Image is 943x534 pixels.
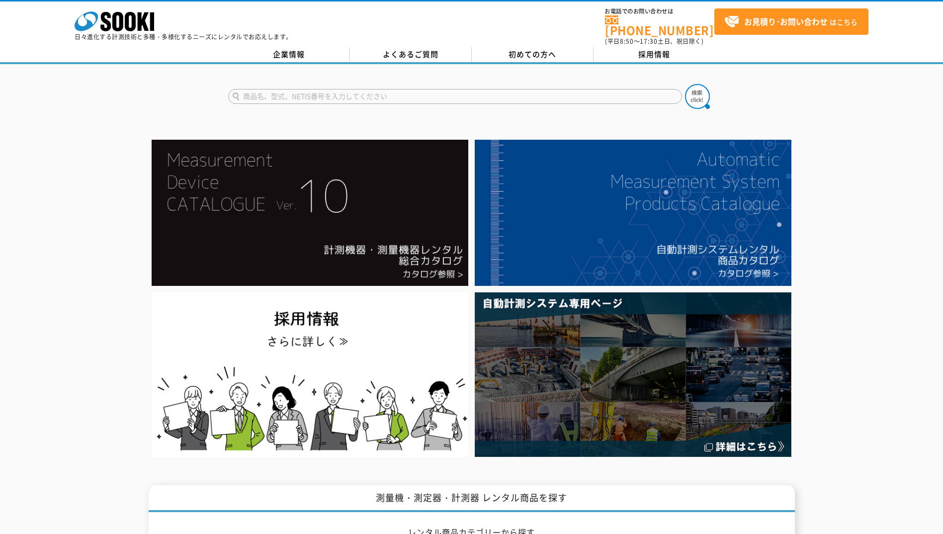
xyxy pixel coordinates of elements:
img: 自動計測システムカタログ [475,140,791,286]
a: お見積り･お問い合わせはこちら [714,8,868,35]
span: 8:50 [620,37,634,46]
a: 初めての方へ [472,47,594,62]
span: はこちら [724,14,857,29]
span: 17:30 [640,37,658,46]
h1: 測量機・測定器・計測器 レンタル商品を探す [149,485,795,513]
span: 初めての方へ [509,49,556,60]
input: 商品名、型式、NETIS番号を入力してください [228,89,682,104]
img: btn_search.png [685,84,710,109]
a: よくあるご質問 [350,47,472,62]
a: [PHONE_NUMBER] [605,15,714,36]
img: SOOKI recruit [152,292,468,457]
a: 採用情報 [594,47,715,62]
a: 企業情報 [228,47,350,62]
span: (平日 ～ 土日、祝日除く) [605,37,703,46]
img: 自動計測システム専用ページ [475,292,791,457]
img: Catalog Ver10 [152,140,468,286]
p: 日々進化する計測技術と多種・多様化するニーズにレンタルでお応えします。 [75,34,292,40]
span: お電話でのお問い合わせは [605,8,714,14]
strong: お見積り･お問い合わせ [744,15,828,27]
